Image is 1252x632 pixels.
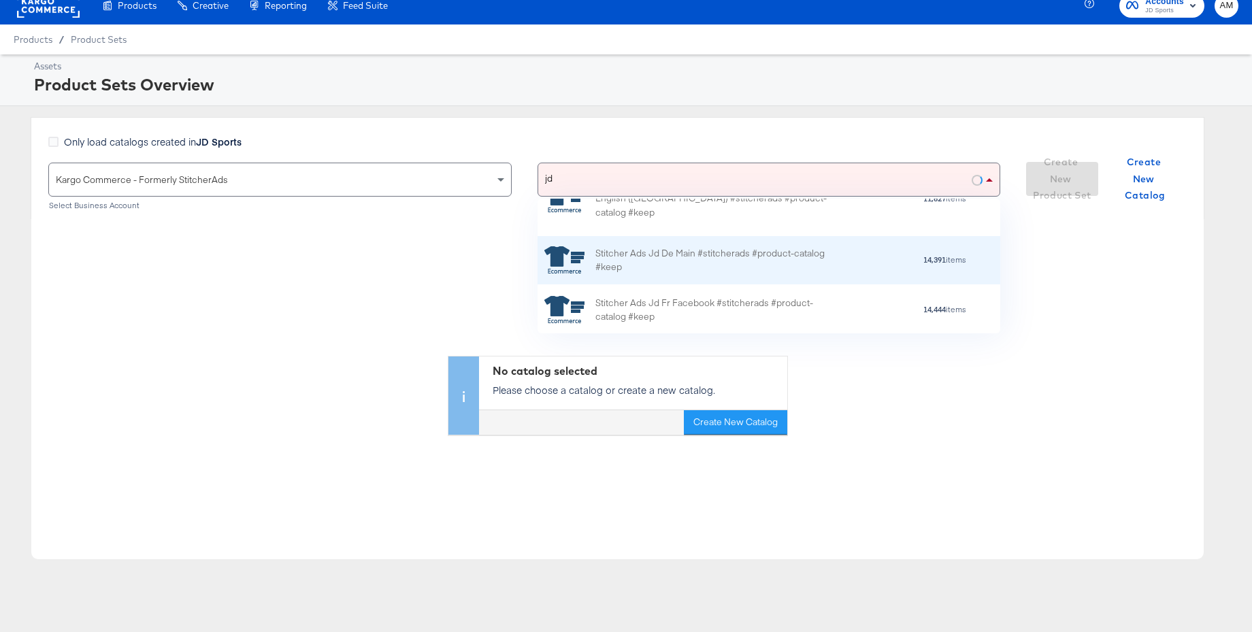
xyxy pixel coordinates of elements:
button: Create New Catalog [1109,162,1181,196]
strong: 14,391 [923,254,946,265]
span: Kargo Commerce - Formerly StitcherAds [56,173,228,186]
div: Stitcher Ads Jd 10154782784169717 Main Feed - English ([GEOGRAPHIC_DATA]) #stitcherads #product-c... [595,177,834,219]
div: Stitcher Ads Jd De Main #stitcherads #product-catalog #keep [595,246,834,274]
div: items [834,193,967,203]
div: Product Sets Overview [34,73,1235,96]
a: Product Sets [71,34,127,45]
strong: JD Sports [196,135,242,148]
div: grid [538,199,1001,335]
div: items [834,305,967,314]
span: Create New Catalog [1115,154,1176,204]
span: Products [14,34,52,45]
div: No catalog selected [493,363,780,379]
div: Stitcher Ads Jd Fr Facebook #stitcherads #product-catalog #keep [595,296,834,325]
p: Please choose a catalog or create a new catalog. [493,383,780,397]
button: Create New Catalog [684,410,787,435]
strong: 14,444 [923,304,946,314]
span: Only load catalogs created in [64,135,242,148]
div: Select Business Account [48,201,512,210]
div: items [834,255,967,265]
strong: 11,827 [923,193,946,203]
span: / [52,34,71,45]
span: JD Sports [1145,5,1184,16]
div: Assets [34,60,1235,73]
